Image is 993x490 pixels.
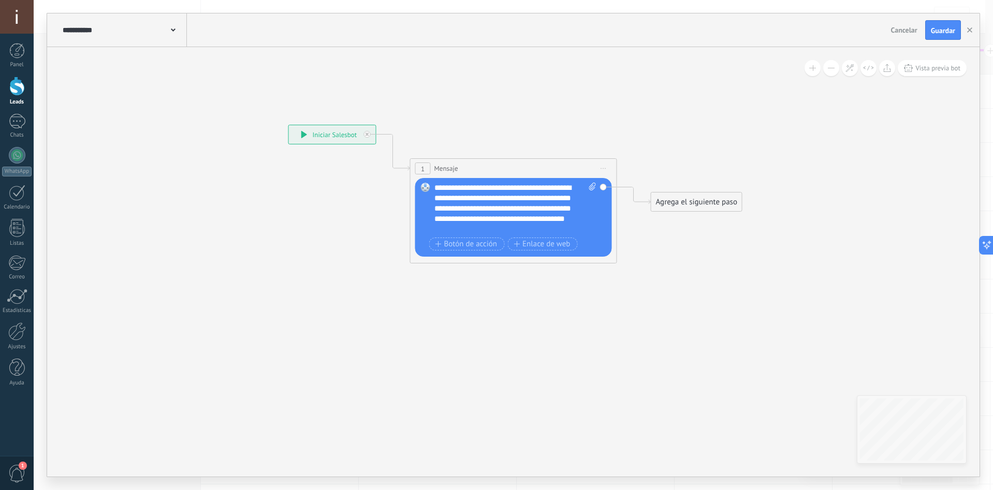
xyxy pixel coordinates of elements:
span: Botón de acción [435,240,498,248]
button: Guardar [925,20,961,40]
div: Estadísticas [2,307,32,314]
div: Listas [2,240,32,247]
div: Ayuda [2,380,32,387]
span: Enlace de web [514,240,570,248]
span: 1 [19,462,27,470]
div: Chats [2,132,32,139]
div: Iniciar Salesbot [289,125,376,144]
div: Correo [2,274,32,280]
div: Calendario [2,204,32,211]
div: Agrega el siguiente paso [651,194,742,211]
span: Cancelar [891,25,917,35]
span: 1 [421,165,425,173]
span: Vista previa bot [915,64,960,72]
button: Enlace de web [507,237,577,250]
div: Ajustes [2,344,32,350]
button: Botón de acción [429,237,505,250]
div: WhatsApp [2,167,32,176]
span: Guardar [931,27,955,34]
div: Leads [2,99,32,106]
button: Cancelar [887,22,922,38]
button: Vista previa bot [898,60,967,76]
span: Mensaje [434,164,458,173]
div: Panel [2,62,32,68]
